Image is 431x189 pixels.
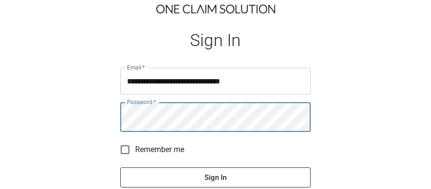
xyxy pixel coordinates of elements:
h1: Sign In [120,31,311,50]
span: Remember me [135,144,184,155]
label: Email [127,63,145,71]
label: Password [127,98,156,106]
img: ocs-logo-white-transparent.png [12,6,50,25]
button: Sign In [120,167,311,188]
